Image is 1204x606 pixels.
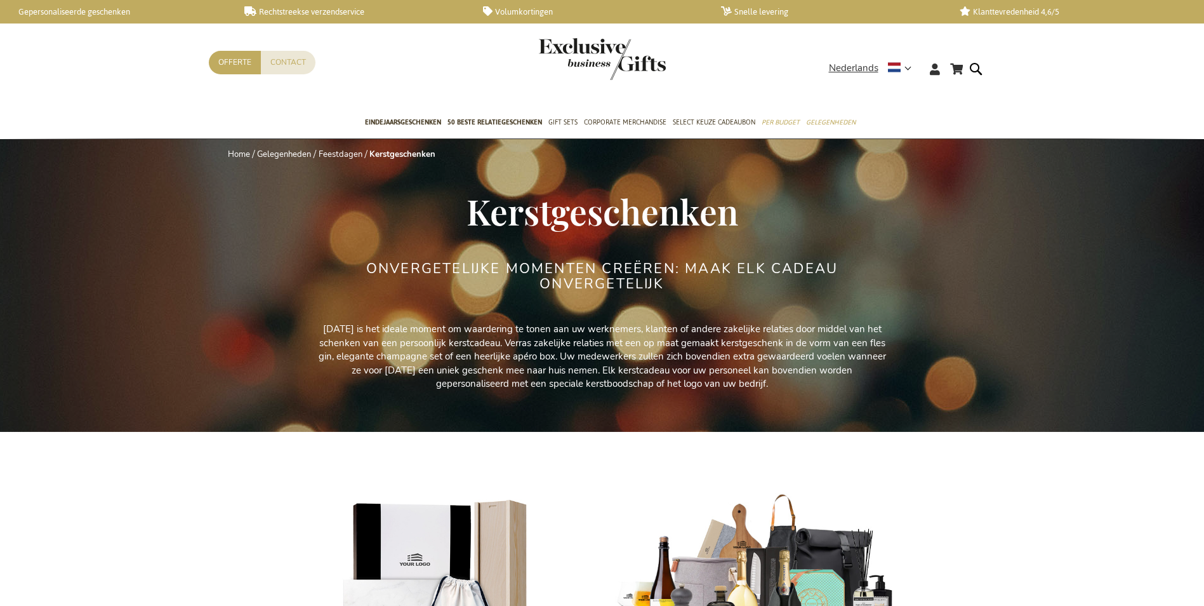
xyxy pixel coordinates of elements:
[829,61,878,76] span: Nederlands
[257,149,311,160] a: Gelegenheden
[721,6,939,17] a: Snelle levering
[364,261,840,292] h2: ONVERGETELIJKE MOMENTEN CREËREN: MAAK ELK CADEAU ONVERGETELIJK
[548,116,578,129] span: Gift Sets
[548,107,578,139] a: Gift Sets
[6,6,224,17] a: Gepersonaliseerde geschenken
[209,51,261,74] a: Offerte
[762,116,800,129] span: Per Budget
[447,116,542,129] span: 50 beste relatiegeschenken
[447,107,542,139] a: 50 beste relatiegeschenken
[466,187,738,234] span: Kerstgeschenken
[483,6,701,17] a: Volumkortingen
[960,6,1177,17] a: Klanttevredenheid 4,6/5
[539,38,666,80] img: Exclusive Business gifts logo
[317,323,888,391] p: [DATE] is het ideale moment om waardering te tonen aan uw werknemers, klanten of andere zakelijke...
[365,107,441,139] a: Eindejaarsgeschenken
[806,107,856,139] a: Gelegenheden
[228,149,250,160] a: Home
[261,51,315,74] a: Contact
[539,38,602,80] a: store logo
[673,116,755,129] span: Select Keuze Cadeaubon
[673,107,755,139] a: Select Keuze Cadeaubon
[806,116,856,129] span: Gelegenheden
[762,107,800,139] a: Per Budget
[584,107,666,139] a: Corporate Merchandise
[319,149,362,160] a: Feestdagen
[365,116,441,129] span: Eindejaarsgeschenken
[584,116,666,129] span: Corporate Merchandise
[369,149,435,160] strong: Kerstgeschenken
[244,6,462,17] a: Rechtstreekse verzendservice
